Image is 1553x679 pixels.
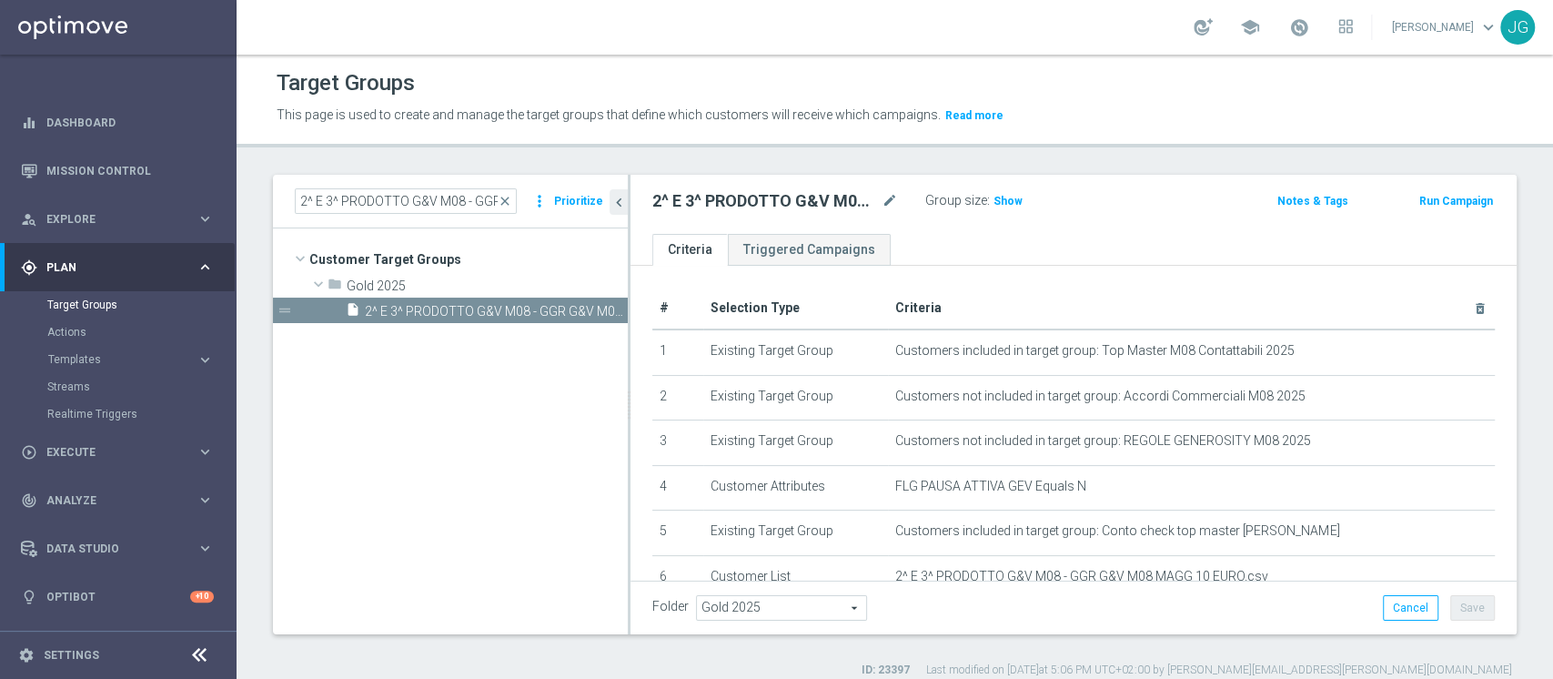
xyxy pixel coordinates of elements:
a: Streams [47,380,189,394]
div: Templates [48,354,197,365]
span: Customers not included in target group: REGOLE GENEROSITY M08 2025 [895,433,1311,449]
h2: 2^ E 3^ PRODOTTO G&V M08 - GGR G&V M08 > 10 EURO 20.08 [652,190,878,212]
a: Settings [44,650,99,661]
div: Dashboard [21,98,214,147]
a: Mission Control [46,147,214,195]
td: Existing Target Group [703,329,889,375]
div: Execute [21,444,197,461]
button: Templates keyboard_arrow_right [47,352,215,367]
span: Criteria [895,300,942,315]
label: ID: 23397 [862,663,910,678]
button: Prioritize [551,189,606,214]
i: chevron_left [610,194,628,211]
span: Customer Target Groups [309,247,628,272]
th: # [652,288,703,329]
button: Read more [943,106,1005,126]
i: person_search [21,211,37,228]
button: Cancel [1383,595,1438,621]
td: 2 [652,375,703,421]
span: FLG PAUSA ATTIVA GEV Equals N [895,479,1086,494]
i: keyboard_arrow_right [197,351,214,369]
td: 3 [652,421,703,466]
span: keyboard_arrow_down [1478,17,1498,37]
i: keyboard_arrow_right [197,443,214,461]
button: track_changes Analyze keyboard_arrow_right [20,493,215,508]
td: Customer Attributes [703,465,889,511]
button: Mission Control [20,164,215,178]
td: Existing Target Group [703,511,889,556]
div: Data Studio [21,541,197,557]
span: close [498,194,512,208]
button: Data Studio keyboard_arrow_right [20,542,215,556]
div: equalizer Dashboard [20,116,215,130]
i: mode_edit [882,190,898,212]
button: Run Campaign [1417,191,1495,211]
button: chevron_left [610,189,628,215]
i: gps_fixed [21,259,37,276]
i: more_vert [530,188,549,214]
i: track_changes [21,492,37,509]
span: Customers not included in target group: Accordi Commerciali M08 2025 [895,389,1306,404]
button: Save [1450,595,1495,621]
div: Templates [47,346,235,373]
label: Folder [652,599,689,614]
i: keyboard_arrow_right [197,492,214,509]
div: Realtime Triggers [47,400,235,428]
span: 2^ E 3^ PRODOTTO G&amp;V M08 - GGR G&amp;V M08 &gt; 10 EURO 20.08 [365,304,628,319]
span: Data Studio [46,543,197,554]
div: Target Groups [47,291,235,319]
i: settings [18,647,35,664]
div: lightbulb Optibot +10 [20,590,215,604]
a: Triggered Campaigns [728,234,891,266]
a: Target Groups [47,298,189,312]
i: keyboard_arrow_right [197,210,214,228]
td: 6 [652,555,703,601]
label: Group size [925,193,987,208]
span: Customers included in target group: Conto check top master [PERSON_NAME] [895,523,1339,539]
button: Notes & Tags [1276,191,1350,211]
th: Selection Type [703,288,889,329]
h1: Target Groups [277,70,415,96]
div: Optibot [21,573,214,621]
div: Plan [21,259,197,276]
i: keyboard_arrow_right [197,540,214,557]
span: school [1240,17,1260,37]
input: Quick find group or folder [295,188,517,214]
button: play_circle_outline Execute keyboard_arrow_right [20,445,215,460]
i: lightbulb [21,589,37,605]
td: Customer List [703,555,889,601]
span: Templates [48,354,178,365]
span: Execute [46,447,197,458]
i: folder [328,277,342,298]
button: gps_fixed Plan keyboard_arrow_right [20,260,215,275]
label: : [987,193,990,208]
td: 4 [652,465,703,511]
div: Explore [21,211,197,228]
span: Customers included in target group: Top Master M08 Contattabili 2025 [895,343,1295,359]
i: play_circle_outline [21,444,37,461]
div: Mission Control [21,147,214,195]
i: keyboard_arrow_right [197,258,214,276]
span: This page is used to create and manage the target groups that define which customers will receive... [277,107,941,122]
button: person_search Explore keyboard_arrow_right [20,212,215,227]
td: Existing Target Group [703,375,889,421]
label: Last modified on [DATE] at 5:06 PM UTC+02:00 by [PERSON_NAME][EMAIL_ADDRESS][PERSON_NAME][DOMAIN_... [926,663,1512,678]
td: 1 [652,329,703,375]
td: 5 [652,511,703,556]
div: Actions [47,319,235,346]
div: Streams [47,373,235,400]
div: +10 [190,591,214,603]
span: Show [993,195,1023,208]
div: JG [1500,10,1535,45]
div: Analyze [21,492,197,509]
a: Criteria [652,234,728,266]
i: insert_drive_file [346,302,360,323]
a: Dashboard [46,98,214,147]
td: Existing Target Group [703,421,889,466]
